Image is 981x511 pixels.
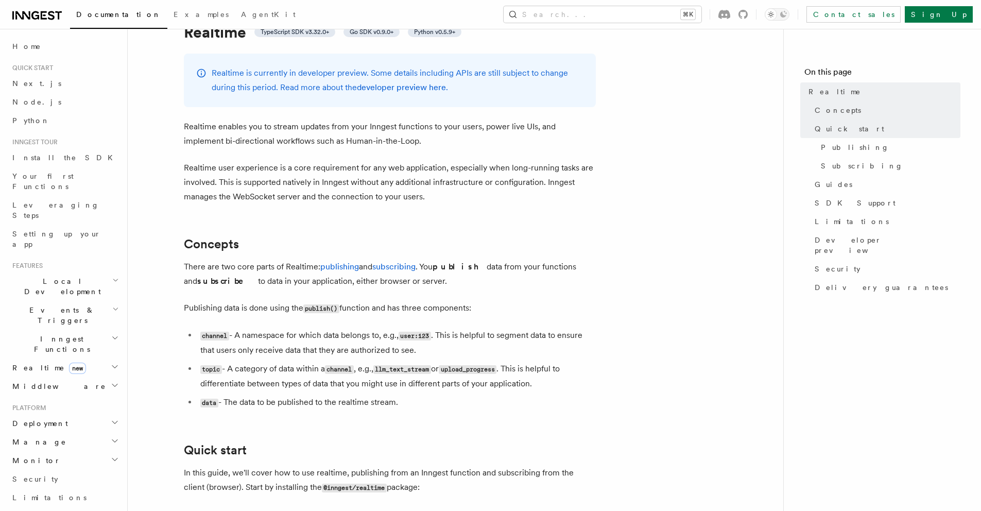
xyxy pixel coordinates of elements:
span: Security [12,475,58,483]
a: Examples [167,3,235,28]
a: developer preview here [357,82,446,92]
code: topic [200,365,222,374]
span: Security [815,264,860,274]
span: Manage [8,437,66,447]
button: Manage [8,433,121,451]
span: Python [12,116,50,125]
a: SDK Support [811,194,960,212]
code: data [200,399,218,407]
code: channel [200,332,229,340]
span: Delivery guarantees [815,282,948,293]
a: Concepts [811,101,960,120]
code: channel [325,365,354,374]
button: Local Development [8,272,121,301]
button: Inngest Functions [8,330,121,359]
p: There are two core parts of Realtime: and . You data from your functions and to data in your appl... [184,260,596,288]
a: Guides [811,175,960,194]
span: Inngest Functions [8,334,111,354]
a: Publishing [817,138,960,157]
button: Monitor [8,451,121,470]
button: Realtimenew [8,359,121,377]
span: Monitor [8,455,61,466]
code: upload_progress [439,365,496,374]
button: Middleware [8,377,121,396]
span: Guides [815,179,852,190]
code: publish() [303,304,339,313]
span: Events & Triggers [8,305,112,326]
a: Sign Up [905,6,973,23]
a: Limitations [811,212,960,231]
span: Realtime [808,87,861,97]
span: Documentation [76,10,161,19]
span: Examples [174,10,229,19]
span: SDK Support [815,198,896,208]
span: Developer preview [815,235,960,255]
a: AgentKit [235,3,302,28]
a: Node.js [8,93,121,111]
span: Features [8,262,43,270]
p: Realtime enables you to stream updates from your Inngest functions to your users, power live UIs,... [184,120,596,148]
span: Quick start [8,64,53,72]
p: In this guide, we'll cover how to use realtime, publishing from an Inngest function and subscribi... [184,466,596,495]
p: Realtime user experience is a core requirement for any web application, especially when long-runn... [184,161,596,204]
code: @inngest/realtime [322,484,387,492]
span: Python v0.5.9+ [414,28,455,36]
strong: subscribe [197,276,258,286]
span: Install the SDK [12,154,119,162]
button: Events & Triggers [8,301,121,330]
a: Developer preview [811,231,960,260]
span: Home [12,41,41,52]
span: AgentKit [241,10,296,19]
span: Limitations [815,216,889,227]
span: Setting up your app [12,230,101,248]
span: Deployment [8,418,68,429]
button: Deployment [8,414,121,433]
span: Platform [8,404,46,412]
h4: On this page [804,66,960,82]
a: Concepts [184,237,239,251]
a: Documentation [70,3,167,29]
span: Node.js [12,98,61,106]
li: - A namespace for which data belongs to, e.g., . This is helpful to segment data to ensure that u... [197,328,596,357]
a: Install the SDK [8,148,121,167]
span: Go SDK v0.9.0+ [350,28,393,36]
span: Subscribing [821,161,903,171]
a: subscribing [372,262,416,271]
span: Limitations [12,493,87,502]
code: llm_text_stream [373,365,431,374]
a: Delivery guarantees [811,278,960,297]
a: Leveraging Steps [8,196,121,225]
a: Next.js [8,74,121,93]
span: Inngest tour [8,138,58,146]
span: Publishing [821,142,889,152]
span: new [69,363,86,374]
kbd: ⌘K [681,9,695,20]
span: Realtime [8,363,86,373]
li: - A category of data within a , e.g., or . This is helpful to differentiate between types of data... [197,362,596,391]
strong: publish [433,262,487,271]
a: Quick start [184,443,247,457]
span: Next.js [12,79,61,88]
a: Limitations [8,488,121,507]
code: user:123 [399,332,431,340]
a: Your first Functions [8,167,121,196]
span: Your first Functions [12,172,74,191]
a: Python [8,111,121,130]
a: Security [811,260,960,278]
a: Quick start [811,120,960,138]
span: Concepts [815,105,861,115]
span: Middleware [8,381,106,391]
a: Setting up your app [8,225,121,253]
a: Realtime [804,82,960,101]
button: Search...⌘K [504,6,701,23]
a: Security [8,470,121,488]
span: Local Development [8,276,112,297]
a: Contact sales [806,6,901,23]
span: Quick start [815,124,884,134]
p: Publishing data is done using the function and has three components: [184,301,596,316]
a: Subscribing [817,157,960,175]
p: Realtime is currently in developer preview. Some details including APIs are still subject to chan... [212,66,583,95]
a: Home [8,37,121,56]
h1: Realtime [184,23,596,41]
span: TypeScript SDK v3.32.0+ [261,28,329,36]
